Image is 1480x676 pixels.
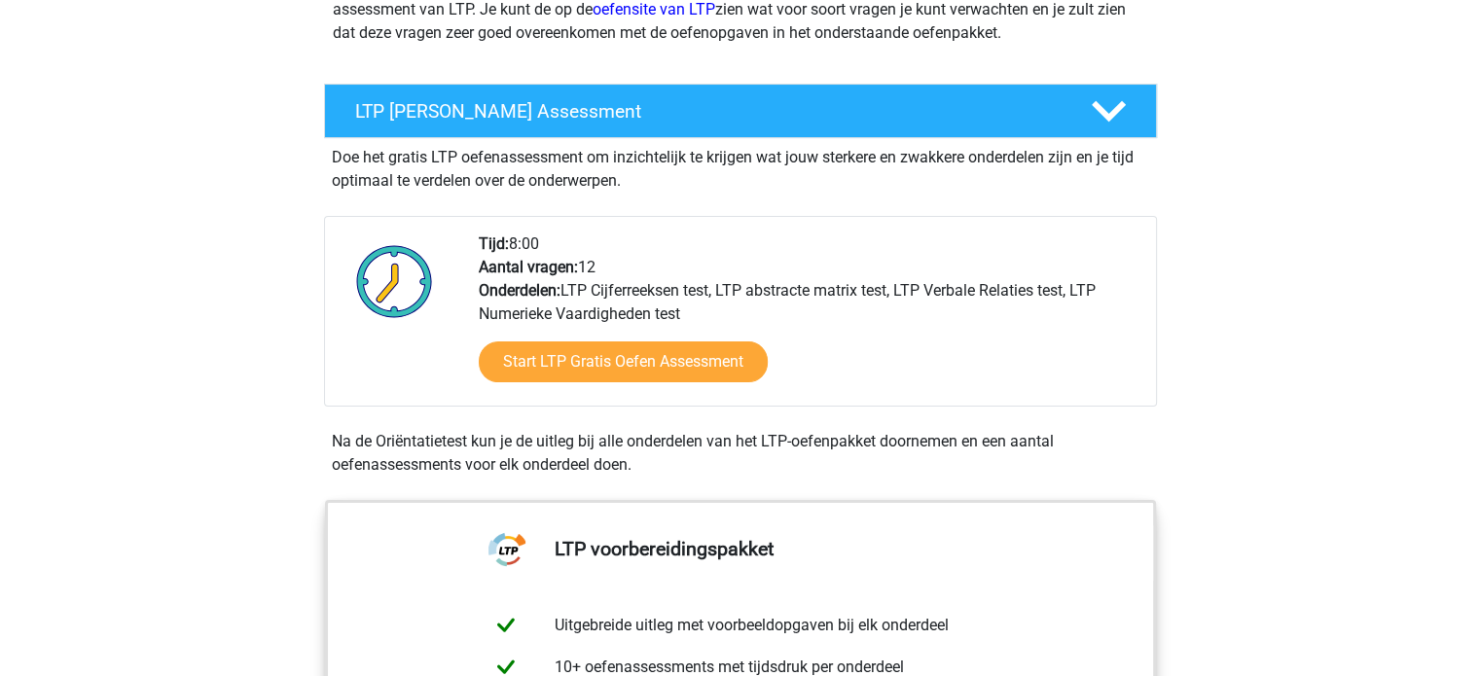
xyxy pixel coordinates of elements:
[464,232,1155,406] div: 8:00 12 LTP Cijferreeksen test, LTP abstracte matrix test, LTP Verbale Relaties test, LTP Numerie...
[316,84,1165,138] a: LTP [PERSON_NAME] Assessment
[479,341,768,382] a: Start LTP Gratis Oefen Assessment
[479,258,578,276] b: Aantal vragen:
[324,138,1157,193] div: Doe het gratis LTP oefenassessment om inzichtelijk te krijgen wat jouw sterkere en zwakkere onder...
[479,281,560,300] b: Onderdelen:
[324,430,1157,477] div: Na de Oriëntatietest kun je de uitleg bij alle onderdelen van het LTP-oefenpakket doornemen en ee...
[355,100,1060,123] h4: LTP [PERSON_NAME] Assessment
[345,232,444,330] img: Klok
[479,234,509,253] b: Tijd:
